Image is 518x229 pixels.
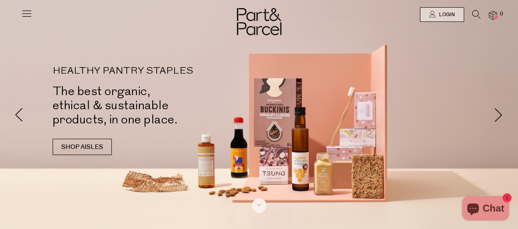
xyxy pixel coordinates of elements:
[437,11,455,18] span: Login
[53,84,271,127] h2: The best organic, ethical & sustainable products, in one place.
[237,8,281,35] img: Part&Parcel
[53,66,271,76] p: HEALTHY PANTRY STAPLES
[460,196,512,223] inbox-online-store-chat: Shopify online store chat
[489,11,497,19] a: 0
[420,7,464,22] a: Login
[498,11,505,18] span: 0
[53,139,112,155] a: SHOP AISLES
